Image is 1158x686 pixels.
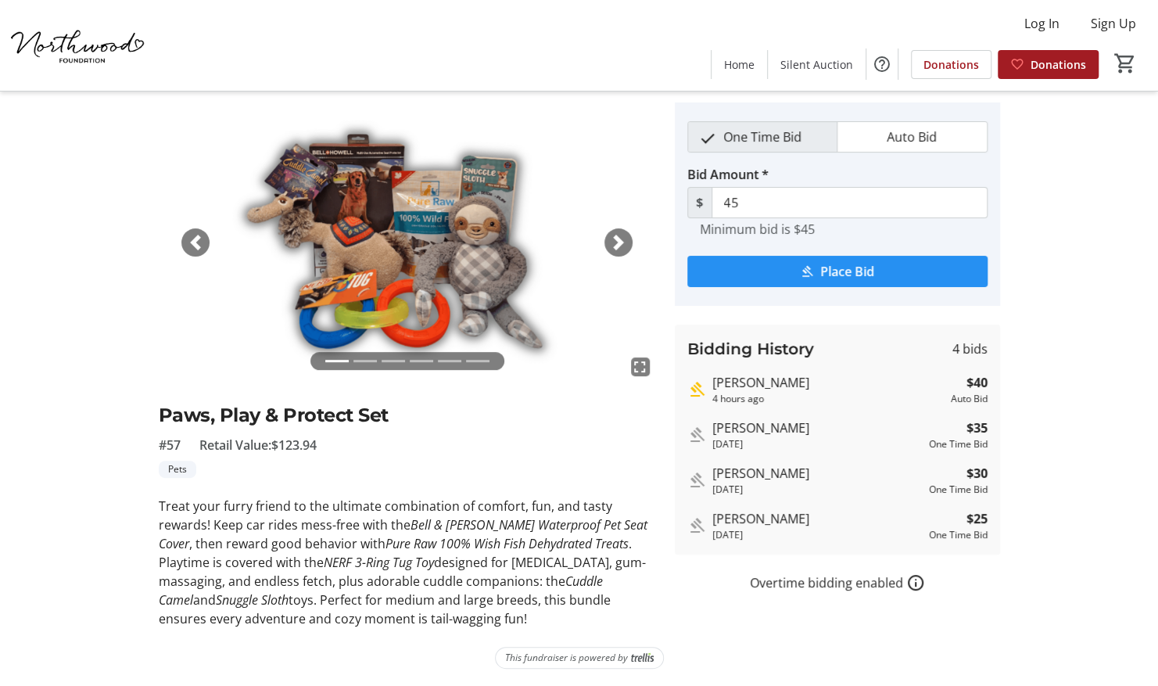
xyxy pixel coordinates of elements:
[159,102,656,383] img: Image
[998,50,1099,79] a: Donations
[1111,49,1139,77] button: Cart
[712,418,923,437] div: [PERSON_NAME]
[159,573,603,609] em: Cuddle Camel
[1091,14,1136,33] span: Sign Up
[877,122,946,152] span: Auto Bid
[712,509,923,528] div: [PERSON_NAME]
[866,48,898,80] button: Help
[951,392,988,406] div: Auto Bid
[687,380,706,399] mat-icon: Highest bid
[631,652,654,663] img: Trellis Logo
[714,122,811,152] span: One Time Bid
[9,6,149,84] img: Northwood Foundation's Logo
[966,373,988,392] strong: $40
[712,373,945,392] div: [PERSON_NAME]
[712,437,923,451] div: [DATE]
[324,554,434,571] em: NERF 3-Ring Tug Toy
[687,337,814,361] h3: Bidding History
[1078,11,1149,36] button: Sign Up
[906,573,925,592] a: How overtime bidding works for silent auctions
[966,418,988,437] strong: $35
[724,56,755,73] span: Home
[911,50,991,79] a: Donations
[820,262,874,281] span: Place Bid
[1024,14,1059,33] span: Log In
[712,392,945,406] div: 4 hours ago
[675,573,1000,592] div: Overtime bidding enabled
[700,221,815,237] tr-hint: Minimum bid is $45
[385,535,629,552] em: Pure Raw 100% Wish Fish Dehydrated Treats
[712,464,923,483] div: [PERSON_NAME]
[199,436,317,454] span: Retail Value: $123.94
[1012,11,1072,36] button: Log In
[966,509,988,528] strong: $25
[712,50,767,79] a: Home
[780,56,853,73] span: Silent Auction
[505,651,628,665] span: This fundraiser is powered by
[687,471,706,490] mat-icon: Outbid
[929,528,988,542] div: One Time Bid
[687,187,712,218] span: $
[159,401,656,429] h2: Paws, Play & Protect Set
[159,461,196,478] tr-label-badge: Pets
[929,483,988,497] div: One Time Bid
[712,528,923,542] div: [DATE]
[929,437,988,451] div: One Time Bid
[631,357,650,376] mat-icon: fullscreen
[159,497,656,628] p: Treat your furry friend to the ultimate combination of comfort, fun, and tasty rewards! Keep car ...
[687,516,706,535] mat-icon: Outbid
[952,339,988,358] span: 4 bids
[712,483,923,497] div: [DATE]
[687,256,988,287] button: Place Bid
[216,591,289,609] em: Snuggle Sloth
[923,56,979,73] span: Donations
[687,426,706,444] mat-icon: Outbid
[768,50,866,79] a: Silent Auction
[687,165,769,184] label: Bid Amount *
[966,464,988,483] strong: $30
[159,436,181,454] span: #57
[159,516,647,552] em: Bell & [PERSON_NAME] Waterproof Pet Seat Cover
[1031,56,1086,73] span: Donations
